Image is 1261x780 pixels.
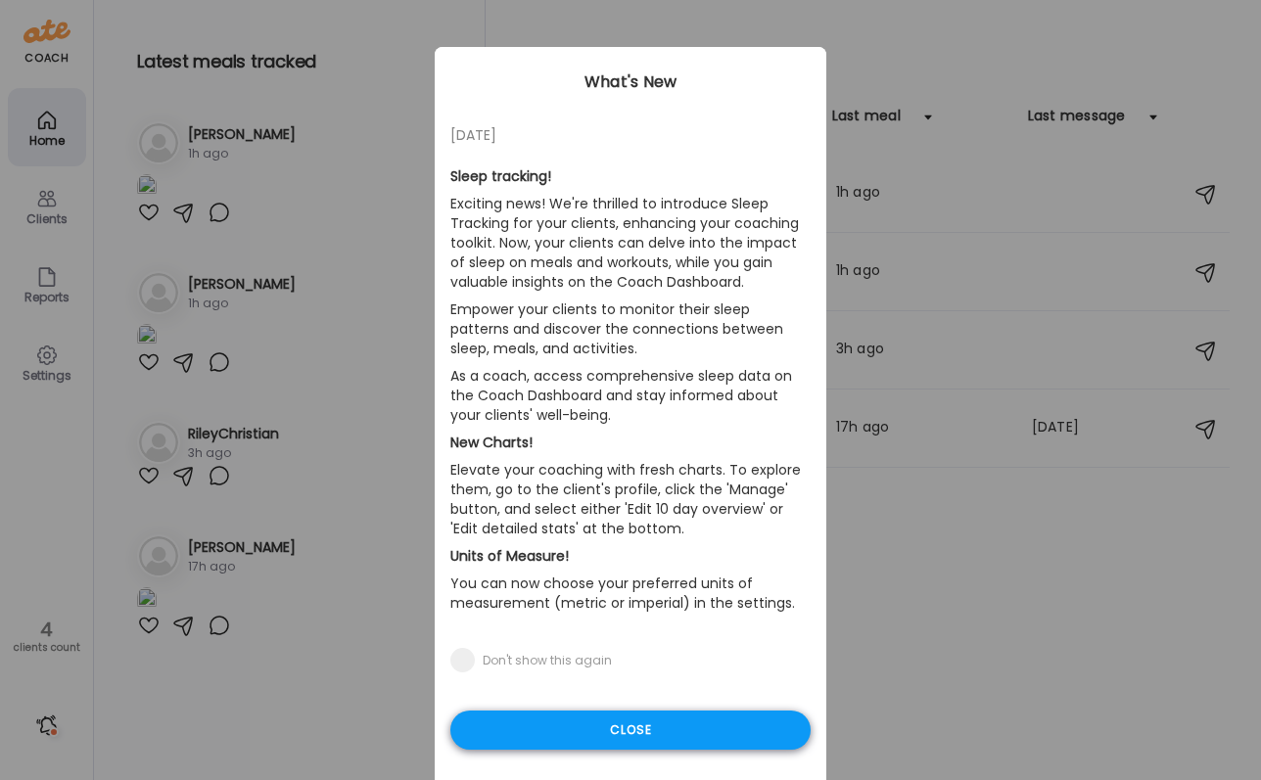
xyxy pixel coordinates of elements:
b: Sleep tracking! [450,166,551,186]
p: Elevate your coaching with fresh charts. To explore them, go to the client's profile, click the '... [450,456,811,542]
p: You can now choose your preferred units of measurement (metric or imperial) in the settings. [450,570,811,617]
b: Units of Measure! [450,546,569,566]
div: What's New [435,70,826,94]
p: Exciting news! We're thrilled to introduce Sleep Tracking for your clients, enhancing your coachi... [450,190,811,296]
div: Close [450,711,811,750]
p: As a coach, access comprehensive sleep data on the Coach Dashboard and stay informed about your c... [450,362,811,429]
div: Don't show this again [483,653,612,668]
p: Empower your clients to monitor their sleep patterns and discover the connections between sleep, ... [450,296,811,362]
div: [DATE] [450,123,811,147]
b: New Charts! [450,433,533,452]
